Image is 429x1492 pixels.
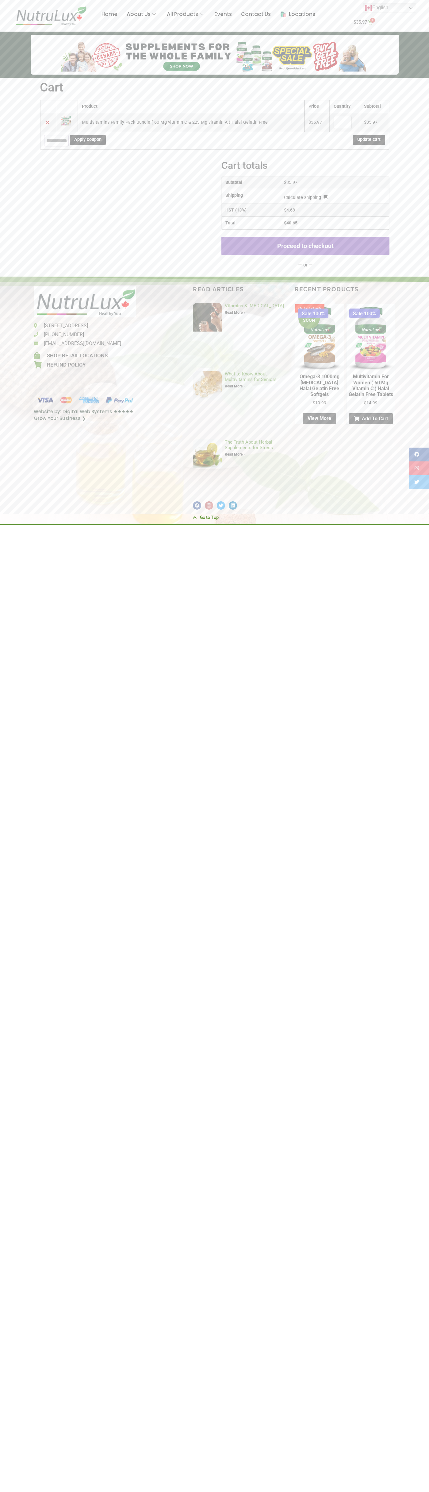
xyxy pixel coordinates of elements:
a: Read more about Vitamins & Diabetes [225,310,245,315]
span: Out of stock [295,304,324,312]
a: The Truth About Herbal Supplements for Stress [225,439,273,450]
bdi: 35.97 [284,180,297,185]
a: What to Know About Multivitamins for Seniors [225,371,277,382]
th: Price [305,100,330,113]
bdi: 14.99 [364,400,377,405]
p: — or — [298,261,313,269]
a: English [363,3,416,13]
a: Shop Retail Locations [34,352,136,360]
span: $ [284,220,286,226]
a: Sale 100% Multivitamin For Women ( 60 mg Vitamin C ) Halal Gelatin Free Tablets $14.99 [347,304,395,406]
th: HST (13%) [222,204,280,217]
a: Read more about The Truth About Herbal Supplements for Stress [225,452,245,457]
h4: Read articles [193,286,289,292]
bdi: 40.65 [284,220,297,226]
img: en [365,4,372,12]
h2: Multivitamin For Women ( 60 mg Vitamin C ) Halal Gelatin Free Tablets [347,371,395,400]
th: Shipping [222,189,280,204]
span: $ [284,180,286,185]
span: $ [313,400,315,405]
span: Shop Retail Locations [45,352,108,360]
a: Remove Multivitamins Family Pack Bundle ( 60 Mg vitamin C & 223 Mg vitamin A ) Halal Gelatin Free... [44,119,51,126]
span: 4.68 [284,208,295,213]
a: Multivitamins Family Pack Bundle ( 60 Mg vitamin C & 223 Mg vitamin A ) Halal Gelatin Free [82,120,268,125]
button: Apply coupon [70,135,106,145]
span: 1 [370,18,375,23]
h1: Cart [40,80,389,95]
a: Proceed to checkout [221,237,389,255]
span: [PHONE_NUMBER] [42,331,84,338]
img: Omega-3 1000mg Fish Oil Halal Gelatin Free Softgels [295,304,344,371]
h2: Cart totals [221,160,389,171]
span: COMING SOON [298,307,320,329]
span: $ [364,120,366,125]
a: $35.97 1 [346,16,381,28]
a: [EMAIL_ADDRESS][DOMAIN_NAME] [34,340,136,347]
span: $ [364,400,366,405]
a: All Products [162,2,210,27]
h2: Omega-3 1000mg [MEDICAL_DATA] Halal Gelatin Free Softgels [295,371,344,400]
th: Quantity [330,100,360,113]
a: [PHONE_NUMBER] [34,331,136,338]
img: Multivitamins Family Pack Bundle ( 60 Mg vitamin C & 223 Mg vitamin A ) Halal Gelatin Free [61,116,71,126]
a: About Us [122,2,162,27]
button: Update cart [353,135,385,145]
a: Read more about What to Know About Multivitamins for Seniors [225,384,245,388]
th: Product [78,100,305,113]
a: Instagram (opens in new window) [409,461,429,475]
a: Go to Top [193,514,289,521]
a: Calculate shipping [284,194,328,201]
span: $ [284,208,286,213]
bdi: 35.97 [364,120,377,125]
a: Twitter (opens in new window) [409,475,429,489]
span: $ [354,19,356,25]
span: Refund Policy [45,361,86,369]
bdi: 35.97 [308,120,322,125]
span: $ [308,120,311,125]
a: Contact Us [236,2,275,27]
a: Facebook (opens in new window) [409,448,429,461]
a: Sale 100% COMING SOONOut of stockOmega-3 1000mg Fish Oil Halal Gelatin Free SoftgelsOmega-3 1000m... [295,304,344,406]
a: Refund Policy [34,361,136,369]
th: Subtotal [360,100,389,113]
span: [EMAIL_ADDRESS][DOMAIN_NAME] [42,340,121,347]
a: Events [210,2,236,27]
img: Multivitamin For Women ( 60 mg Vitamin C ) Halal Gelatin Free Tablets [347,304,395,371]
input: Product quantity [334,116,351,129]
a: Add to cart: “Multivitamin For Women ( 60 mg Vitamin C ) Halal Gelatin Free Tablets” [349,413,393,425]
a: Website by: Digital Web Systems ★★★★★ Grow Your Business ❯ [34,408,136,422]
span: Go to Top [198,514,219,521]
bdi: 19.99 [313,400,326,405]
th: Subtotal [222,177,280,189]
a: 🛍️ Locations [275,2,320,27]
h4: Recent Products [295,286,395,292]
span: [STREET_ADDRESS] [42,322,88,329]
a: Home [97,2,122,27]
a: Vitamins & [MEDICAL_DATA] [225,303,284,309]
bdi: 35.97 [354,19,367,25]
a: Read more about “Omega-3 1000mg Fish Oil Halal Gelatin Free Softgels” [303,413,336,424]
th: Total [222,217,280,230]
